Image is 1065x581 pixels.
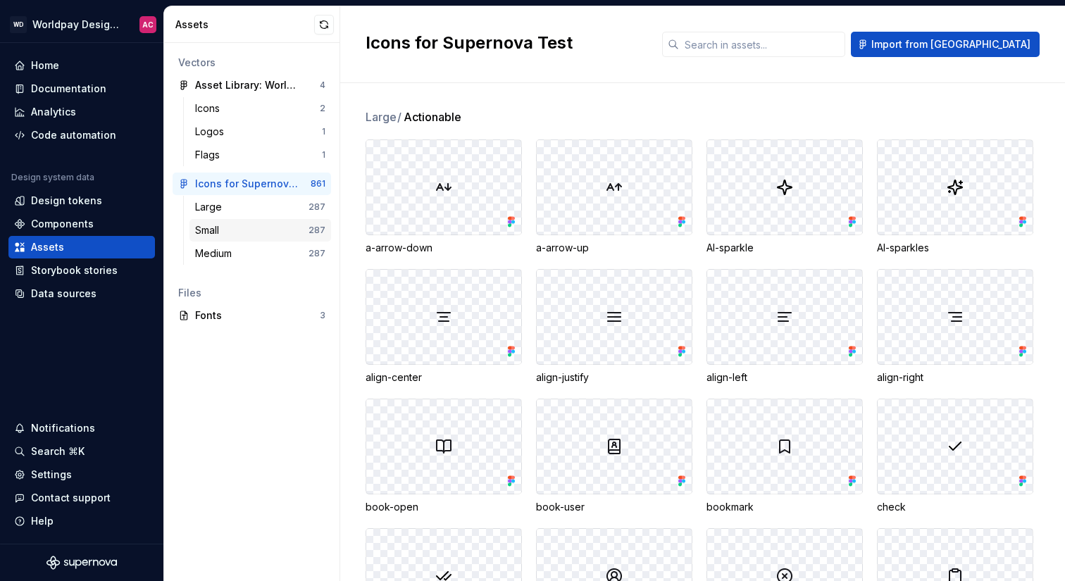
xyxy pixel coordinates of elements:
[31,287,96,301] div: Data sources
[31,217,94,231] div: Components
[536,241,692,255] div: a-arrow-up
[175,18,314,32] div: Assets
[173,74,331,96] a: Asset Library: Worldpay Design System4
[31,468,72,482] div: Settings
[3,9,161,39] button: WDWorldpay Design SystemAC
[189,97,331,120] a: Icons2
[679,32,845,57] input: Search in assets...
[189,144,331,166] a: Flags1
[366,241,522,255] div: a-arrow-down
[31,444,85,458] div: Search ⌘K
[8,487,155,509] button: Contact support
[404,108,461,125] span: Actionable
[366,370,522,385] div: align-center
[178,56,325,70] div: Vectors
[536,500,692,514] div: book-user
[11,172,94,183] div: Design system data
[8,510,155,532] button: Help
[8,124,155,146] a: Code automation
[536,370,692,385] div: align-justify
[31,421,95,435] div: Notifications
[195,148,225,162] div: Flags
[31,105,76,119] div: Analytics
[8,282,155,305] a: Data sources
[871,37,1030,51] span: Import from [GEOGRAPHIC_DATA]
[195,246,237,261] div: Medium
[851,32,1040,57] button: Import from [GEOGRAPHIC_DATA]
[173,304,331,327] a: Fonts3
[31,514,54,528] div: Help
[309,201,325,213] div: 287
[8,101,155,123] a: Analytics
[195,308,320,323] div: Fonts
[8,440,155,463] button: Search ⌘K
[32,18,123,32] div: Worldpay Design System
[8,259,155,282] a: Storybook stories
[877,241,1033,255] div: AI-sparkles
[366,108,402,125] span: Large
[8,236,155,258] a: Assets
[366,32,645,54] h2: Icons for Supernova Test
[189,219,331,242] a: Small287
[320,310,325,321] div: 3
[195,200,228,214] div: Large
[366,500,522,514] div: book-open
[322,149,325,161] div: 1
[31,263,118,277] div: Storybook stories
[309,225,325,236] div: 287
[31,128,116,142] div: Code automation
[31,491,111,505] div: Contact support
[46,556,117,570] svg: Supernova Logo
[877,500,1033,514] div: check
[397,110,401,124] span: /
[10,16,27,33] div: WD
[195,223,225,237] div: Small
[31,82,106,96] div: Documentation
[8,463,155,486] a: Settings
[8,54,155,77] a: Home
[706,500,863,514] div: bookmark
[706,370,863,385] div: align-left
[31,240,64,254] div: Assets
[311,178,325,189] div: 861
[8,213,155,235] a: Components
[31,58,59,73] div: Home
[320,103,325,114] div: 2
[320,80,325,91] div: 4
[309,248,325,259] div: 287
[173,173,331,195] a: Icons for Supernova Test861
[195,101,225,115] div: Icons
[31,194,102,208] div: Design tokens
[322,126,325,137] div: 1
[8,417,155,439] button: Notifications
[189,120,331,143] a: Logos1
[877,370,1033,385] div: align-right
[8,77,155,100] a: Documentation
[142,19,154,30] div: AC
[195,177,300,191] div: Icons for Supernova Test
[189,196,331,218] a: Large287
[189,242,331,265] a: Medium287
[8,189,155,212] a: Design tokens
[195,78,300,92] div: Asset Library: Worldpay Design System
[178,286,325,300] div: Files
[195,125,230,139] div: Logos
[706,241,863,255] div: AI-sparkle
